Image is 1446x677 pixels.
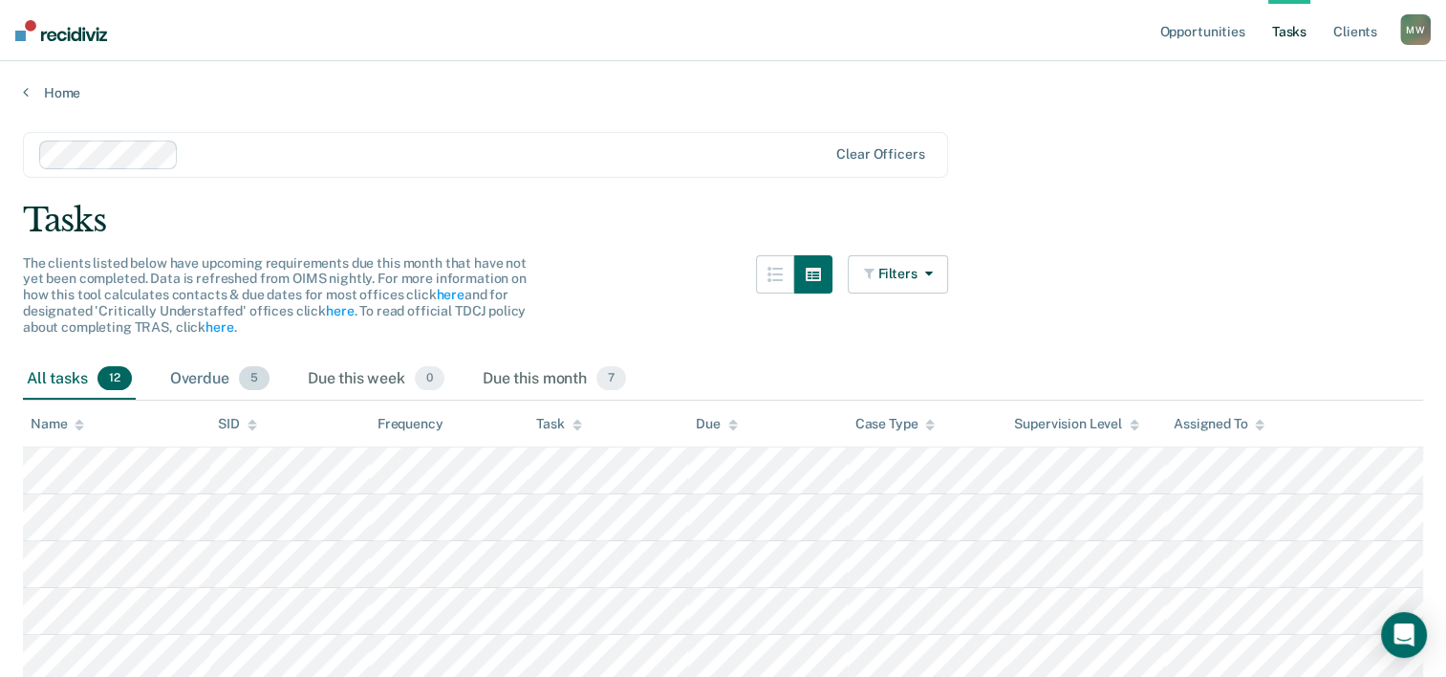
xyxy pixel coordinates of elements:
[415,366,444,391] span: 0
[23,84,1423,101] a: Home
[31,416,84,432] div: Name
[97,366,132,391] span: 12
[836,146,924,163] div: Clear officers
[205,319,233,335] a: here
[1174,416,1264,432] div: Assigned To
[596,366,626,391] span: 7
[23,201,1423,240] div: Tasks
[1400,14,1431,45] div: M W
[1400,14,1431,45] button: MW
[436,287,464,302] a: here
[23,359,136,401] div: All tasks12
[23,255,527,335] span: The clients listed below have upcoming requirements due this month that have not yet been complet...
[218,416,257,432] div: SID
[1014,416,1139,432] div: Supervision Level
[166,359,273,401] div: Overdue5
[326,303,354,318] a: here
[536,416,581,432] div: Task
[15,20,107,41] img: Recidiviz
[378,416,443,432] div: Frequency
[848,255,949,294] button: Filters
[304,359,448,401] div: Due this week0
[479,359,630,401] div: Due this month7
[855,416,936,432] div: Case Type
[1381,612,1427,658] div: Open Intercom Messenger
[696,416,738,432] div: Due
[239,366,270,391] span: 5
